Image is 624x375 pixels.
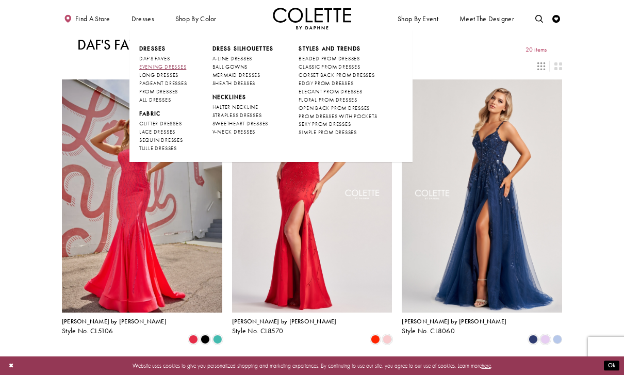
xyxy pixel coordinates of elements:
span: Shop By Event [398,15,438,23]
a: HALTER NECKLINE [212,103,274,111]
a: LONG DRESSES [139,71,187,79]
span: SIMPLE PROM DRESSES [299,129,356,136]
span: Switch layout to 3 columns [537,62,545,70]
i: Scarlet [371,335,380,344]
span: Shop by color [175,15,217,23]
a: SEQUIN DRESSES [139,136,187,144]
span: SEQUIN DRESSES [139,137,183,143]
span: SHEATH DRESSES [212,80,256,87]
a: Meet the designer [457,8,516,29]
span: EVENING DRESSES [139,63,186,70]
a: CLASSIC PROM DRESSES [299,63,377,71]
span: Dresses [132,15,154,23]
span: FABRIC [139,110,187,118]
span: 20 items [526,46,547,53]
span: LACE DRESSES [139,128,175,135]
i: Lilac [540,335,550,344]
a: Visit Home Page [273,8,351,29]
span: MERMAID DRESSES [212,72,260,78]
a: PROM DRESSES WITH POCKETS [299,112,377,121]
span: DRESS SILHOUETTES [212,45,274,52]
a: ELEGANT PROM DRESSES [299,88,377,96]
span: Meet the designer [459,15,514,23]
span: A-LINE DRESSES [212,55,253,62]
span: BEADED PROM DRESSES [299,55,359,62]
i: Turquoise [213,335,222,344]
span: ELEGANT PROM DRESSES [299,88,362,95]
span: OPEN BACK PROM DRESSES [299,105,370,111]
i: Bluebell [553,335,562,344]
span: Dresses [129,8,156,29]
span: V-NECK DRESSES [212,128,256,135]
i: Navy Blue [529,335,538,344]
span: EDGY PROM DRESSES [299,80,353,87]
a: EDGY PROM DRESSES [299,79,377,88]
span: PROM DRESSES [139,88,178,95]
a: DAF'S FAVES [139,55,187,63]
a: SWEETHEART DRESSES [212,120,274,128]
a: BEADED PROM DRESSES [299,55,377,63]
p: Website uses cookies to give you personalized shopping and marketing experiences. By continuing t... [56,361,568,371]
img: Colette by Daphne [273,8,351,29]
span: CLASSIC PROM DRESSES [299,63,360,70]
span: PAGEANT DRESSES [139,80,187,87]
span: FLORAL PROM DRESSES [299,96,357,103]
span: [PERSON_NAME] by [PERSON_NAME] [402,317,506,325]
div: Colette by Daphne Style No. CL8570 [232,318,337,335]
span: [PERSON_NAME] by [PERSON_NAME] [62,317,167,325]
span: STRAPLESS DRESSES [212,112,262,119]
span: BALL GOWNS [212,63,248,70]
a: here [482,362,491,369]
a: EVENING DRESSES [139,63,187,71]
a: BALL GOWNS [212,63,274,71]
span: Dresses [139,45,187,53]
span: Shop By Event [396,8,440,29]
span: CORSET BACK PROM DRESSES [299,72,374,78]
span: SEXY PROM DRESSES [299,121,351,127]
a: TULLE DRESSES [139,144,187,153]
a: LACE DRESSES [139,128,187,136]
span: LONG DRESSES [139,72,178,78]
span: FABRIC [139,110,160,117]
span: [PERSON_NAME] by [PERSON_NAME] [232,317,337,325]
span: PROM DRESSES WITH POCKETS [299,113,377,120]
a: A-LINE DRESSES [212,55,274,63]
span: HALTER NECKLINE [212,104,258,110]
i: Black [201,335,210,344]
a: CORSET BACK PROM DRESSES [299,71,377,79]
span: Switch layout to 2 columns [554,62,562,70]
a: Visit Colette by Daphne Style No. CL8060 Page [402,79,562,313]
span: Style No. CL5106 [62,327,113,335]
a: SEXY PROM DRESSES [299,120,377,128]
span: ALL DRESSES [139,96,171,103]
a: MERMAID DRESSES [212,71,274,79]
span: Style No. CL8570 [232,327,284,335]
a: OPEN BACK PROM DRESSES [299,104,377,112]
span: SWEETHEART DRESSES [212,120,269,127]
span: Dresses [139,45,166,52]
span: DAF'S FAVES [139,55,170,62]
a: GLITTER DRESSES [139,120,187,128]
a: ALL DRESSES [139,96,187,104]
a: PAGEANT DRESSES [139,79,187,88]
span: TULLE DRESSES [139,145,177,152]
a: Visit Colette by Daphne Style No. CL5106 Page [62,79,222,313]
span: Style No. CL8060 [402,327,455,335]
span: Shop by color [173,8,218,29]
span: GLITTER DRESSES [139,120,182,127]
i: Ice Pink [383,335,392,344]
span: NECKLINES [212,93,247,101]
a: V-NECK DRESSES [212,128,274,136]
span: NECKLINES [212,93,274,101]
div: Colette by Daphne Style No. CL5106 [62,318,167,335]
a: Toggle search [533,8,545,29]
h1: Daf's Faves [77,37,151,53]
a: STRAPLESS DRESSES [212,111,274,120]
a: PROM DRESSES [139,88,187,96]
i: Strawberry [189,335,198,344]
div: Colette by Daphne Style No. CL8060 [402,318,506,335]
a: Find a store [62,8,112,29]
span: Find a store [75,15,110,23]
a: Visit Colette by Daphne Style No. CL8570 Page [232,79,392,313]
a: Check Wishlist [550,8,562,29]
